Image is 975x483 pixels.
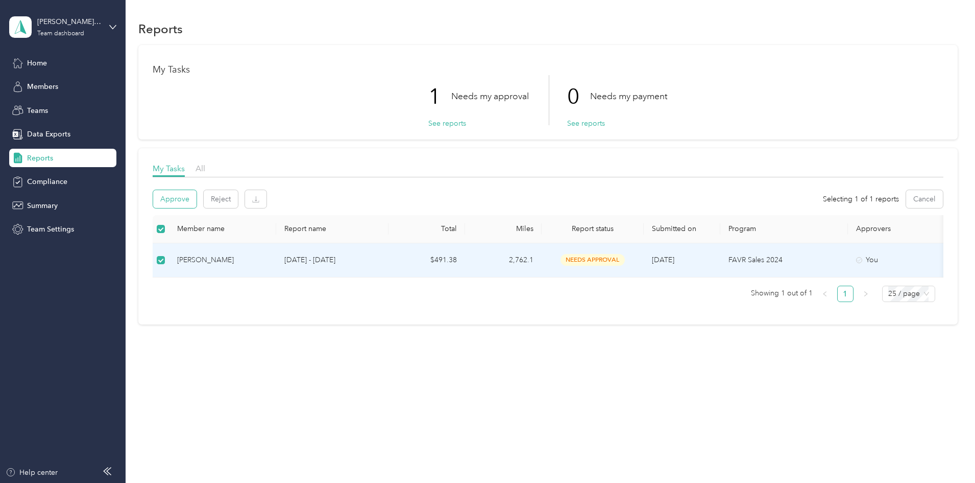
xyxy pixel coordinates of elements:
[27,58,47,68] span: Home
[858,286,874,302] button: right
[918,426,975,483] iframe: Everlance-gr Chat Button Frame
[37,31,84,37] div: Team dashboard
[284,255,380,266] p: [DATE] - [DATE]
[153,164,185,173] span: My Tasks
[728,255,840,266] p: FAVR Sales 2024
[817,286,833,302] li: Previous Page
[27,200,58,211] span: Summary
[27,153,53,164] span: Reports
[153,190,197,208] button: Approve
[177,255,268,266] div: [PERSON_NAME]
[276,215,388,243] th: Report name
[138,24,183,34] h1: Reports
[838,286,853,302] a: 1
[858,286,874,302] li: Next Page
[652,256,674,264] span: [DATE]
[906,190,943,208] button: Cancel
[27,105,48,116] span: Teams
[204,190,238,208] button: Reject
[817,286,833,302] button: left
[863,291,869,297] span: right
[823,194,899,204] span: Selecting 1 of 1 reports
[590,90,667,103] p: Needs my payment
[397,224,457,233] div: Total
[428,75,451,118] p: 1
[27,224,74,235] span: Team Settings
[567,118,605,129] button: See reports
[848,215,950,243] th: Approvers
[27,129,70,140] span: Data Exports
[720,215,848,243] th: Program
[177,224,268,233] div: Member name
[451,90,529,103] p: Needs my approval
[37,16,101,27] div: [PERSON_NAME] Teams
[644,215,720,243] th: Submitted on
[856,255,942,266] div: You
[550,224,636,233] span: Report status
[882,286,935,302] div: Page Size
[720,243,848,278] td: FAVR Sales 2024
[196,164,205,173] span: All
[153,64,943,75] h1: My Tasks
[888,286,929,302] span: 25 / page
[169,215,276,243] th: Member name
[751,286,813,301] span: Showing 1 out of 1
[473,224,533,233] div: Miles
[567,75,590,118] p: 0
[837,286,854,302] li: 1
[428,118,466,129] button: See reports
[465,243,542,278] td: 2,762.1
[822,291,828,297] span: left
[560,254,625,266] span: needs approval
[6,467,58,478] button: Help center
[27,176,67,187] span: Compliance
[388,243,465,278] td: $491.38
[27,81,58,92] span: Members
